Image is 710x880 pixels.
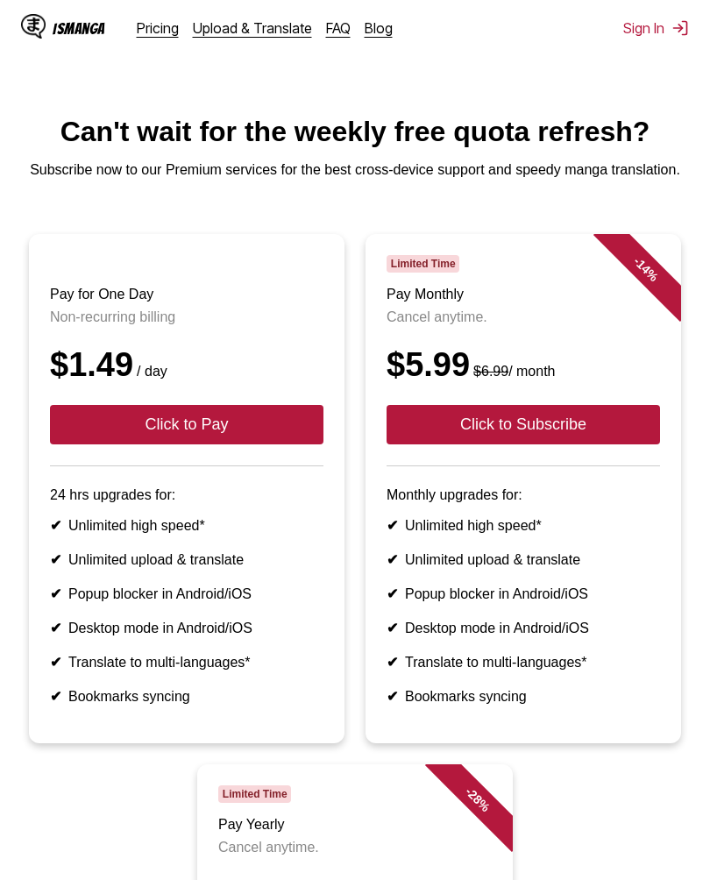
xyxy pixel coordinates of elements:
b: ✔ [387,518,398,533]
s: $6.99 [473,364,508,379]
li: Desktop mode in Android/iOS [387,620,660,636]
div: IsManga [53,20,105,37]
button: Click to Pay [50,405,323,444]
h1: Can't wait for the weekly free quota refresh? [14,116,696,148]
h3: Pay for One Day [50,287,323,302]
span: Limited Time [218,785,291,803]
p: Cancel anytime. [387,309,660,325]
li: Unlimited upload & translate [50,551,323,568]
li: Unlimited high speed* [50,517,323,534]
p: Non-recurring billing [50,309,323,325]
b: ✔ [50,552,61,567]
div: $1.49 [50,346,323,384]
div: $5.99 [387,346,660,384]
h3: Pay Yearly [218,817,492,833]
b: ✔ [387,655,398,670]
li: Bookmarks syncing [387,688,660,705]
div: - 14 % [593,216,699,322]
a: Upload & Translate [193,19,312,37]
p: 24 hrs upgrades for: [50,487,323,503]
li: Translate to multi-languages* [50,654,323,671]
b: ✔ [387,621,398,635]
li: Popup blocker in Android/iOS [50,585,323,602]
b: ✔ [50,586,61,601]
small: / month [470,364,555,379]
div: - 28 % [425,747,530,852]
b: ✔ [387,586,398,601]
small: / day [133,364,167,379]
a: IsManga LogoIsManga [21,14,137,42]
h3: Pay Monthly [387,287,660,302]
li: Translate to multi-languages* [387,654,660,671]
li: Popup blocker in Android/iOS [387,585,660,602]
li: Unlimited upload & translate [387,551,660,568]
b: ✔ [50,655,61,670]
b: ✔ [50,689,61,704]
a: FAQ [326,19,351,37]
p: Cancel anytime. [218,840,492,855]
span: Limited Time [387,255,459,273]
li: Unlimited high speed* [387,517,660,534]
b: ✔ [50,621,61,635]
p: Monthly upgrades for: [387,487,660,503]
p: Subscribe now to our Premium services for the best cross-device support and speedy manga translat... [14,162,696,178]
b: ✔ [387,552,398,567]
button: Sign In [623,19,689,37]
li: Bookmarks syncing [50,688,323,705]
a: Pricing [137,19,179,37]
a: Blog [365,19,393,37]
img: Sign out [671,19,689,37]
img: IsManga Logo [21,14,46,39]
b: ✔ [50,518,61,533]
button: Click to Subscribe [387,405,660,444]
li: Desktop mode in Android/iOS [50,620,323,636]
b: ✔ [387,689,398,704]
